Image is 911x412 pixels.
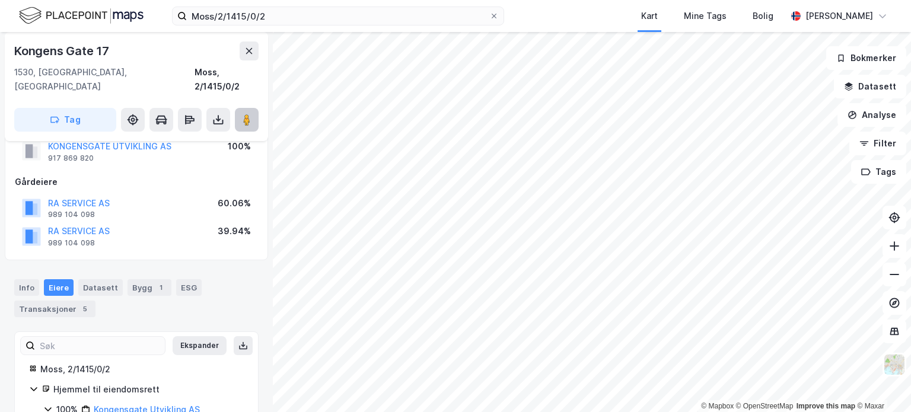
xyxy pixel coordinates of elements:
[753,9,773,23] div: Bolig
[849,132,906,155] button: Filter
[851,160,906,184] button: Tags
[35,337,165,354] input: Søk
[14,41,112,60] div: Kongens Gate 17
[834,75,906,98] button: Datasett
[53,382,244,397] div: Hjemmel til eiendomsrett
[14,279,39,296] div: Info
[826,46,906,70] button: Bokmerker
[195,65,259,94] div: Moss, 2/1415/0/2
[40,362,244,376] div: Moss, 2/1415/0/2
[48,238,95,248] div: 989 104 098
[78,279,123,296] div: Datasett
[228,139,251,154] div: 100%
[736,402,794,410] a: OpenStreetMap
[187,7,489,25] input: Søk på adresse, matrikkel, gårdeiere, leietakere eller personer
[48,154,94,163] div: 917 869 820
[837,103,906,127] button: Analyse
[173,336,227,355] button: Ekspander
[852,355,911,412] iframe: Chat Widget
[15,175,258,189] div: Gårdeiere
[155,282,167,293] div: 1
[641,9,658,23] div: Kart
[19,5,144,26] img: logo.f888ab2527a4732fd821a326f86c7f29.svg
[218,224,251,238] div: 39.94%
[14,301,95,317] div: Transaksjoner
[701,402,734,410] a: Mapbox
[44,279,74,296] div: Eiere
[684,9,727,23] div: Mine Tags
[14,65,195,94] div: 1530, [GEOGRAPHIC_DATA], [GEOGRAPHIC_DATA]
[48,210,95,219] div: 989 104 098
[14,108,116,132] button: Tag
[805,9,873,23] div: [PERSON_NAME]
[218,196,251,210] div: 60.06%
[79,303,91,315] div: 5
[176,279,202,296] div: ESG
[128,279,171,296] div: Bygg
[852,355,911,412] div: Kontrollprogram for chat
[883,353,906,376] img: Z
[797,402,855,410] a: Improve this map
